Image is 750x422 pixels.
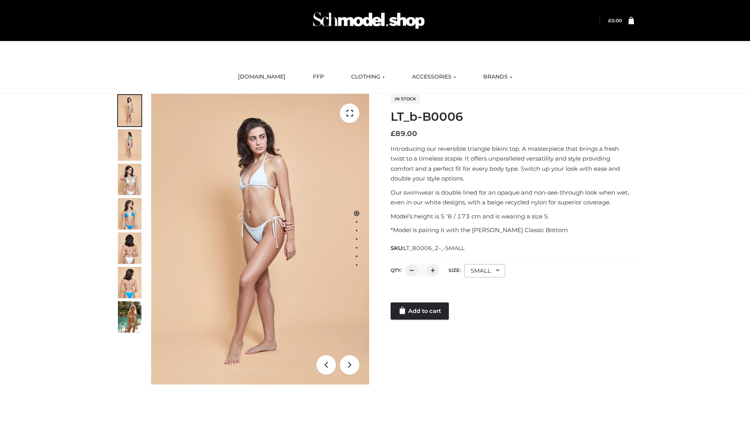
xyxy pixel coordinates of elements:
[391,110,634,124] h1: LT_b-B0006
[391,144,634,184] p: Introducing our reversible triangle bikini top. A masterpiece that brings a fresh twist to a time...
[232,68,291,86] a: [DOMAIN_NAME]
[118,267,141,298] img: ArielClassicBikiniTop_CloudNine_AzureSky_OW114ECO_8-scaled.jpg
[391,267,402,273] label: QTY:
[118,301,141,333] img: Arieltop_CloudNine_AzureSky2.jpg
[464,264,505,277] div: SMALL
[477,68,518,86] a: BRANDS
[307,68,330,86] a: FFP
[608,18,611,23] span: £
[345,68,391,86] a: CLOTHING
[118,95,141,126] img: ArielClassicBikiniTop_CloudNine_AzureSky_OW114ECO_1-scaled.jpg
[608,18,622,23] bdi: 0.00
[391,94,420,104] span: In stock
[391,243,465,253] span: SKU:
[404,245,464,252] span: LT_B0006_2-_-SMALL
[391,302,449,320] a: Add to cart
[391,129,417,138] bdi: 89.00
[391,225,634,235] p: *Model is pairing it with the [PERSON_NAME] Classic Bottom
[310,5,427,36] img: Schmodel Admin 964
[391,129,395,138] span: £
[406,68,462,86] a: ACCESSORIES
[118,198,141,229] img: ArielClassicBikiniTop_CloudNine_AzureSky_OW114ECO_4-scaled.jpg
[151,94,369,384] img: ArielClassicBikiniTop_CloudNine_AzureSky_OW114ECO_1
[391,211,634,222] p: Model’s height is 5 ‘8 / 173 cm and is wearing a size S.
[118,232,141,264] img: ArielClassicBikiniTop_CloudNine_AzureSky_OW114ECO_7-scaled.jpg
[118,164,141,195] img: ArielClassicBikiniTop_CloudNine_AzureSky_OW114ECO_3-scaled.jpg
[608,18,622,23] a: £0.00
[118,129,141,161] img: ArielClassicBikiniTop_CloudNine_AzureSky_OW114ECO_2-scaled.jpg
[448,267,461,273] label: Size:
[391,188,634,207] p: Our swimwear is double lined for an opaque and non-see-through look when wet, even in our white d...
